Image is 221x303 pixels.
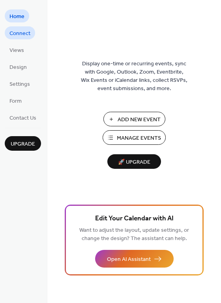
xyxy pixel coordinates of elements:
span: Connect [9,30,30,38]
a: Contact Us [5,111,41,124]
span: Contact Us [9,114,36,122]
a: Design [5,60,32,73]
span: Form [9,97,22,105]
button: Open AI Assistant [95,250,174,268]
span: Views [9,46,24,55]
span: Home [9,13,24,21]
button: Manage Events [103,130,166,145]
button: Add New Event [103,112,165,126]
button: 🚀 Upgrade [107,154,161,169]
span: Open AI Assistant [107,255,151,264]
a: Views [5,43,29,56]
span: Display one-time or recurring events, sync with Google, Outlook, Zoom, Eventbrite, Wix Events or ... [81,60,187,93]
span: Add New Event [118,116,161,124]
a: Settings [5,77,35,90]
span: 🚀 Upgrade [112,157,156,168]
a: Connect [5,26,35,39]
span: Manage Events [117,134,161,142]
a: Form [5,94,26,107]
span: Edit Your Calendar with AI [95,213,174,224]
span: Want to adjust the layout, update settings, or change the design? The assistant can help. [79,225,189,244]
span: Design [9,63,27,72]
span: Settings [9,80,30,89]
button: Upgrade [5,136,41,151]
a: Home [5,9,29,22]
span: Upgrade [11,140,35,148]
